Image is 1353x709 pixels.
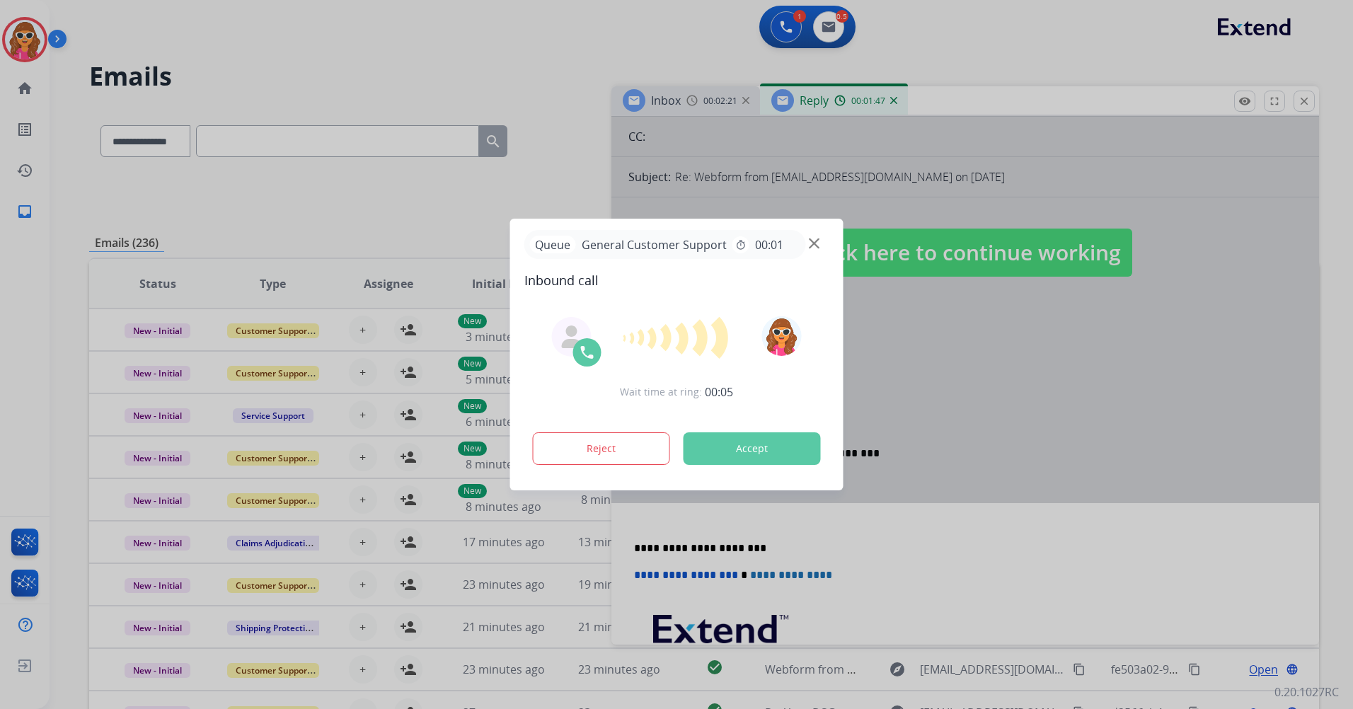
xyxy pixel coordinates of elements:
img: close-button [809,238,819,249]
span: General Customer Support [576,236,732,253]
button: Accept [684,432,821,465]
button: Reject [533,432,670,465]
span: Inbound call [524,270,829,290]
img: avatar [761,316,801,356]
span: 00:01 [755,236,783,253]
span: Wait time at ring: [620,385,702,399]
span: 00:05 [705,384,733,400]
mat-icon: timer [735,239,747,250]
p: 0.20.1027RC [1274,684,1339,701]
img: call-icon [579,344,596,361]
p: Queue [530,236,576,253]
img: agent-avatar [560,325,583,348]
